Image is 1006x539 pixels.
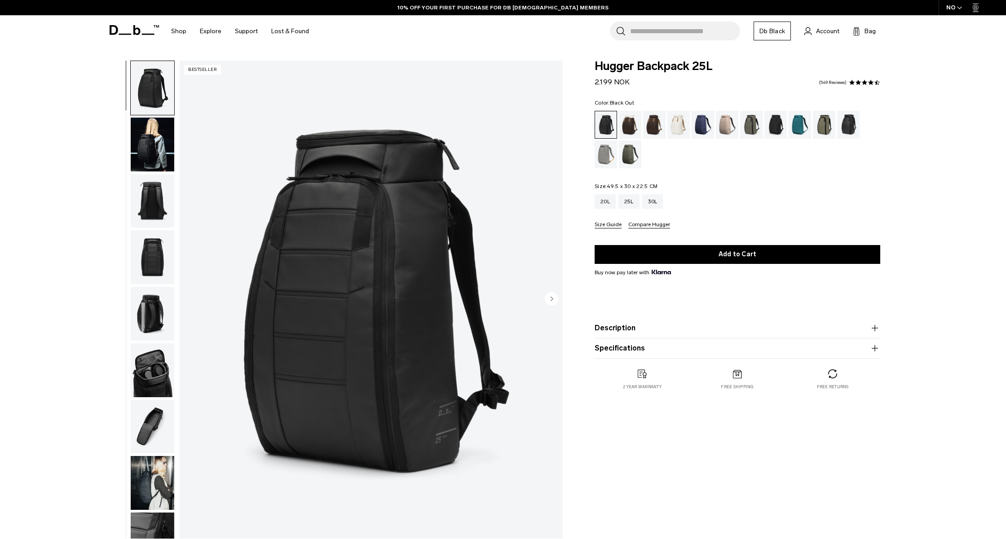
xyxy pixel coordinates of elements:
button: Next slide [545,292,558,307]
a: Db Black [754,22,791,40]
a: 30L [642,194,663,209]
a: 25L [618,194,640,209]
button: Hugger Backpack 25L Black Out [130,456,175,510]
button: Bag [853,26,876,36]
a: Support [235,15,258,47]
a: Midnight Teal [789,111,811,139]
li: 1 / 11 [180,61,563,539]
button: Hugger Backpack 25L Black Out [130,174,175,228]
button: Specifications [595,343,880,354]
img: Hugger Backpack 25L Black Out [131,174,174,228]
button: Hugger Backpack 25L Black Out [130,117,175,172]
span: Bag [865,26,876,36]
a: Cappuccino [619,111,641,139]
img: Hugger Backpack 25L Black Out [131,400,174,454]
img: Hugger Backpack 25L Black Out [180,61,563,539]
a: Reflective Black [837,111,860,139]
a: Shop [171,15,186,47]
a: Oatmilk [667,111,690,139]
a: 10% OFF YOUR FIRST PURCHASE FOR DB [DEMOGRAPHIC_DATA] MEMBERS [397,4,609,12]
button: Hugger Backpack 25L Black Out [130,230,175,285]
a: Black Out [595,111,617,139]
a: Charcoal Grey [764,111,787,139]
span: Black Out [610,100,634,106]
button: Hugger Backpack 25L Black Out [130,343,175,398]
p: Free returns [817,384,849,390]
a: Explore [200,15,221,47]
span: Buy now pay later with [595,268,671,276]
a: 549 reviews [819,80,847,85]
a: Espresso [643,111,666,139]
a: Lost & Found [271,15,309,47]
a: 20L [595,194,616,209]
a: Forest Green [740,111,763,139]
button: Description [595,323,880,333]
img: Hugger Backpack 25L Black Out [131,287,174,341]
img: {"height" => 20, "alt" => "Klarna"} [652,270,671,274]
button: Add to Cart [595,245,880,264]
a: Moss Green [619,140,641,168]
p: Free shipping [721,384,754,390]
span: 49.5 x 30 x 22.5 CM [607,183,657,189]
a: Fogbow Beige [716,111,738,139]
a: Mash Green [813,111,835,139]
button: Hugger Backpack 25L Black Out [130,286,175,341]
legend: Size: [595,184,657,189]
nav: Main Navigation [164,15,316,47]
a: Account [804,26,839,36]
span: Account [816,26,839,36]
legend: Color: [595,100,634,105]
a: Sand Grey [595,140,617,168]
button: Hugger Backpack 25L Black Out [130,61,175,115]
button: Hugger Backpack 25L Black Out [130,399,175,454]
p: Bestseller [184,65,221,74]
button: Size Guide [595,222,622,228]
img: Hugger Backpack 25L Black Out [131,456,174,510]
img: Hugger Backpack 25L Black Out [131,61,174,115]
span: 2.199 NOK [595,78,630,86]
a: Blue Hour [692,111,714,139]
img: Hugger Backpack 25L Black Out [131,230,174,284]
p: 2 year warranty [623,384,662,390]
img: Hugger Backpack 25L Black Out [131,118,174,171]
img: Hugger Backpack 25L Black Out [131,343,174,397]
button: Compare Hugger [628,222,670,228]
span: Hugger Backpack 25L [595,61,880,72]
